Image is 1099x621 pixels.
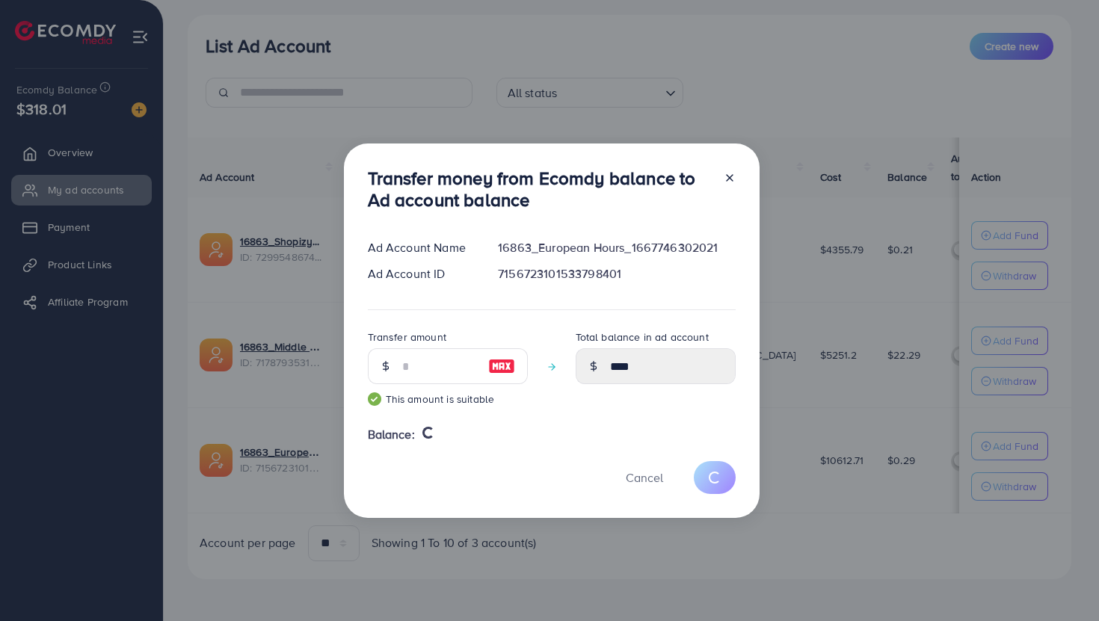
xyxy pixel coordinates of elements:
[1035,554,1088,610] iframe: Chat
[368,330,446,345] label: Transfer amount
[576,330,709,345] label: Total balance in ad account
[356,239,487,256] div: Ad Account Name
[356,265,487,282] div: Ad Account ID
[486,265,747,282] div: 7156723101533798401
[486,239,747,256] div: 16863_European Hours_1667746302021
[368,167,712,211] h3: Transfer money from Ecomdy balance to Ad account balance
[607,461,682,493] button: Cancel
[368,392,528,407] small: This amount is suitable
[368,392,381,406] img: guide
[488,357,515,375] img: image
[368,426,415,443] span: Balance:
[626,469,663,486] span: Cancel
